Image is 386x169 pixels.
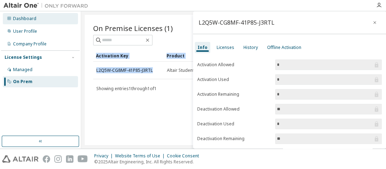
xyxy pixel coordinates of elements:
[197,92,271,97] label: Activation Remaining
[54,155,62,163] img: instagram.svg
[2,155,38,163] img: altair_logo.svg
[198,45,207,50] div: Info
[267,45,301,50] div: Offline Activation
[13,41,47,47] div: Company Profile
[199,20,275,25] div: L2Q5W-CG8MF-41P85-J3RTL
[13,79,32,84] div: On Prem
[43,155,50,163] img: facebook.svg
[197,136,271,142] label: Deactivation Remaining
[167,68,209,73] span: Altair Student Edition
[94,159,203,165] p: © 2025 Altair Engineering, Inc. All Rights Reserved.
[94,153,115,159] div: Privacy
[13,67,32,73] div: Managed
[197,62,271,68] label: Activation Allowed
[5,55,42,60] div: License Settings
[96,67,153,73] a: L2Q5W-CG8MF-41P85-J3RTL
[197,121,271,127] label: Deactivation Used
[66,155,73,163] img: linkedin.svg
[167,50,231,61] div: Product
[167,153,203,159] div: Cookie Consent
[96,86,157,92] span: Showing entries 1 through 1 of 1
[197,77,271,82] label: Activation Used
[4,2,92,9] img: Altair One
[13,29,37,34] div: User Profile
[243,45,258,50] div: History
[13,16,36,21] div: Dashboard
[197,106,271,112] label: Deactivation Allowed
[96,50,161,61] div: Activation Key
[78,155,88,163] img: youtube.svg
[217,45,234,50] div: Licenses
[93,23,173,33] span: On Premise Licenses (1)
[115,153,167,159] div: Website Terms of Use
